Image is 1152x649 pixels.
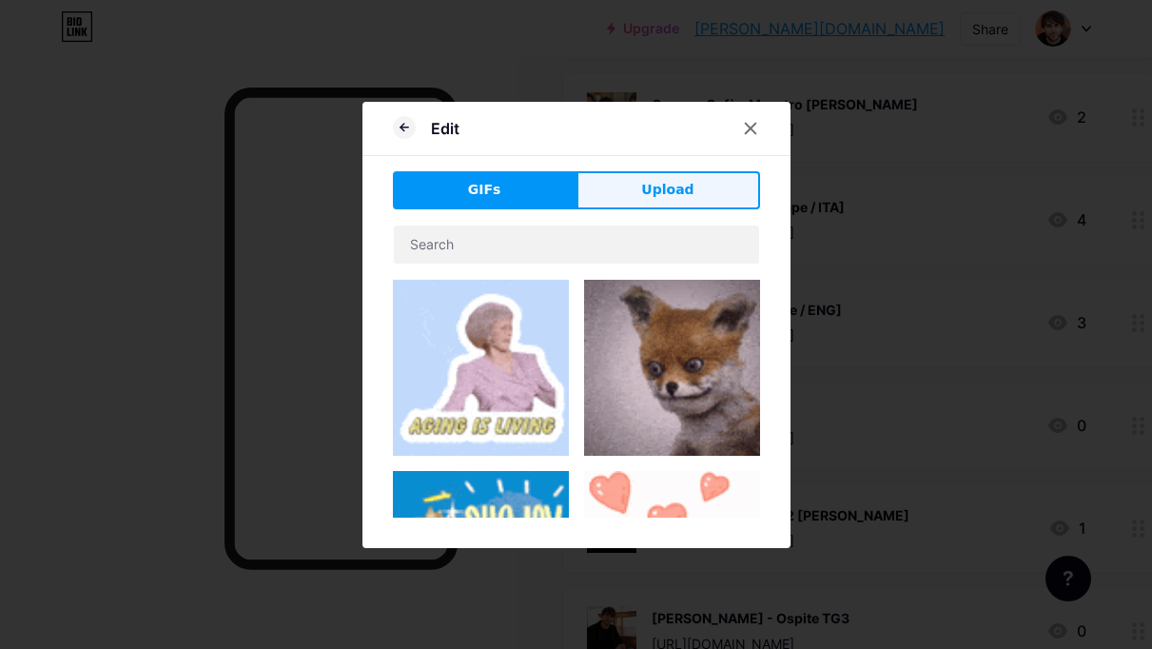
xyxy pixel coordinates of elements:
[641,180,693,200] span: Upload
[576,171,760,209] button: Upload
[393,171,576,209] button: GIFs
[584,280,760,456] img: Gihpy
[393,280,569,456] img: Gihpy
[584,471,760,647] img: Gihpy
[431,117,459,140] div: Edit
[394,226,759,264] input: Search
[468,180,501,200] span: GIFs
[393,471,569,605] img: Gihpy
